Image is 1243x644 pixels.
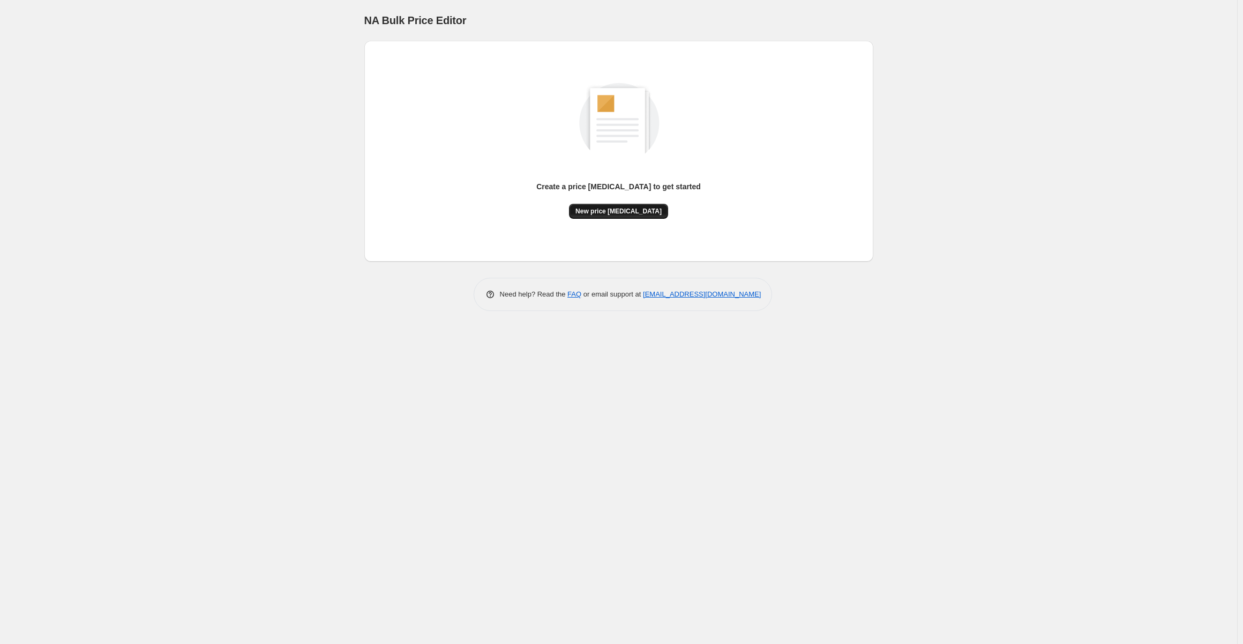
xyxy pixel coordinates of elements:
span: NA Bulk Price Editor [364,14,467,26]
span: New price [MEDICAL_DATA] [575,207,662,216]
a: [EMAIL_ADDRESS][DOMAIN_NAME] [643,290,761,298]
button: New price [MEDICAL_DATA] [569,204,668,219]
span: or email support at [581,290,643,298]
a: FAQ [567,290,581,298]
span: Need help? Read the [500,290,568,298]
p: Create a price [MEDICAL_DATA] to get started [536,181,701,192]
